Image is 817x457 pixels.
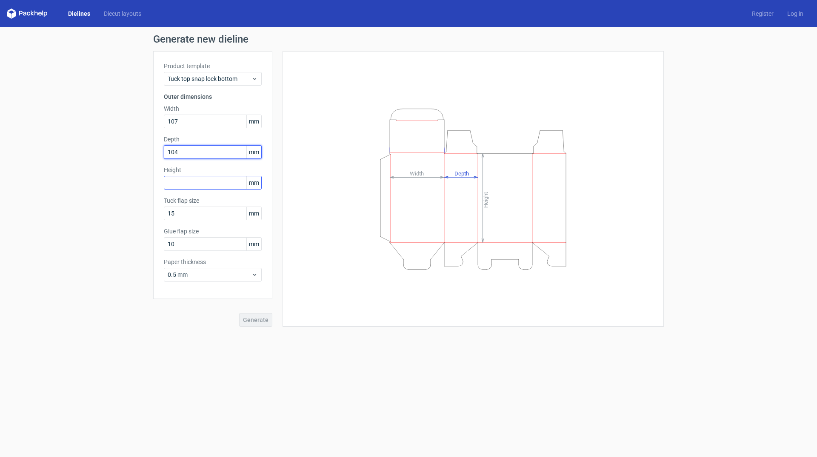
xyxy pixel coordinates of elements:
[164,104,262,113] label: Width
[61,9,97,18] a: Dielines
[246,207,261,220] span: mm
[246,238,261,250] span: mm
[164,135,262,144] label: Depth
[246,176,261,189] span: mm
[168,75,251,83] span: Tuck top snap lock bottom
[164,166,262,174] label: Height
[164,62,262,70] label: Product template
[410,170,424,176] tspan: Width
[246,115,261,128] span: mm
[164,227,262,236] label: Glue flap size
[97,9,148,18] a: Diecut layouts
[454,170,469,176] tspan: Depth
[246,146,261,158] span: mm
[153,34,664,44] h1: Generate new dieline
[164,196,262,205] label: Tuck flap size
[164,92,262,101] h3: Outer dimensions
[745,9,780,18] a: Register
[780,9,810,18] a: Log in
[164,258,262,266] label: Paper thickness
[168,270,251,279] span: 0.5 mm
[483,192,489,207] tspan: Height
